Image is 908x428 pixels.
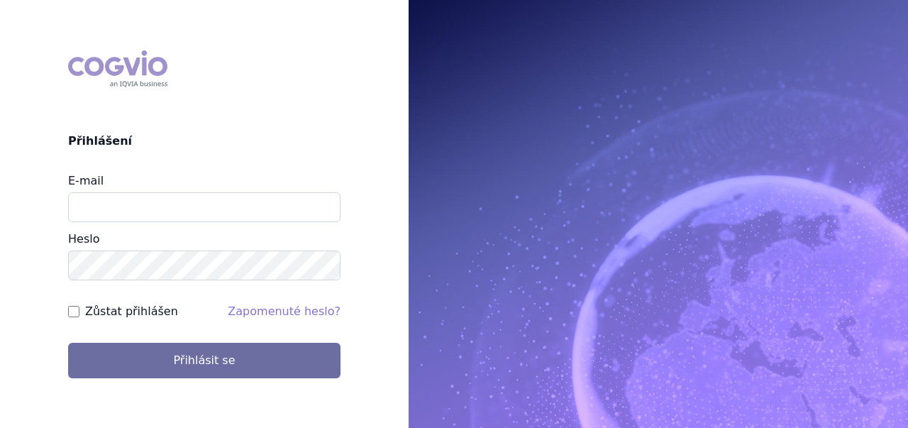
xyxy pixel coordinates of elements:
[85,303,178,320] label: Zůstat přihlášen
[68,343,340,378] button: Přihlásit se
[228,304,340,318] a: Zapomenuté heslo?
[68,232,99,246] label: Heslo
[68,133,340,150] h2: Přihlášení
[68,174,104,187] label: E-mail
[68,50,167,87] div: COGVIO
